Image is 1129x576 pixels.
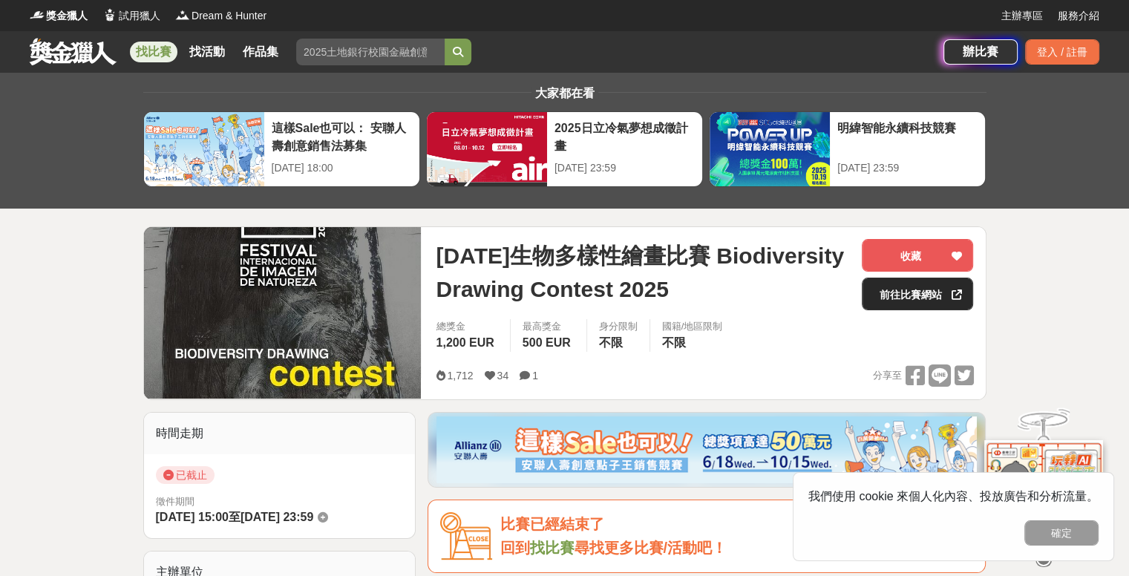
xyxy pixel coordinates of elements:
div: 時間走期 [144,413,416,454]
a: 服務介紹 [1058,8,1099,24]
span: 1,712 [447,370,473,382]
a: 找活動 [183,42,231,62]
span: [DATE] 15:00 [156,511,229,523]
div: 2025日立冷氣夢想成徵計畫 [554,120,695,153]
span: 大家都在看 [531,87,598,99]
a: 2025日立冷氣夢想成徵計畫[DATE] 23:59 [426,111,703,187]
div: 這樣Sale也可以： 安聯人壽創意銷售法募集 [272,120,412,153]
span: 試用獵人 [119,8,160,24]
span: [DATE]生物多樣性繪畫比賽 Biodiversity Drawing Contest 2025 [436,239,850,306]
span: Dream & Hunter [192,8,266,24]
div: [DATE] 18:00 [272,160,412,176]
a: 明緯智能永續科技競賽[DATE] 23:59 [709,111,986,187]
div: 身分限制 [599,319,638,334]
span: 徵件期間 [156,496,194,507]
div: 明緯智能永續科技競賽 [837,120,978,153]
span: 500 EUR [523,336,571,349]
span: 1 [532,370,538,382]
button: 確定 [1024,520,1099,546]
a: 前往比賽網站 [862,278,973,310]
span: 獎金獵人 [46,8,88,24]
span: 不限 [599,336,623,349]
a: 找比賽 [529,540,574,556]
span: 回到 [500,540,529,556]
span: [DATE] 23:59 [240,511,313,523]
img: Cover Image [144,227,422,399]
button: 收藏 [862,239,973,272]
img: d2146d9a-e6f6-4337-9592-8cefde37ba6b.png [984,440,1103,539]
span: 1,200 EUR [436,336,494,349]
div: 比賽已經結束了 [500,512,973,537]
img: Logo [30,7,45,22]
a: 這樣Sale也可以： 安聯人壽創意銷售法募集[DATE] 18:00 [143,111,420,187]
a: Logo獎金獵人 [30,8,88,24]
input: 2025土地銀行校園金融創意挑戰賽：從你出發 開啟智慧金融新頁 [296,39,445,65]
div: 登入 / 註冊 [1025,39,1099,65]
span: 已截止 [156,466,215,484]
span: 我們使用 cookie 來個人化內容、投放廣告和分析流量。 [808,490,1099,503]
a: 辦比賽 [943,39,1018,65]
a: 找比賽 [130,42,177,62]
img: Logo [102,7,117,22]
a: 作品集 [237,42,284,62]
span: 分享至 [872,364,901,387]
div: 國籍/地區限制 [662,319,723,334]
a: 主辦專區 [1001,8,1043,24]
a: Logo試用獵人 [102,8,160,24]
img: dcc59076-91c0-4acb-9c6b-a1d413182f46.png [436,416,977,483]
div: [DATE] 23:59 [554,160,695,176]
span: 至 [229,511,240,523]
a: LogoDream & Hunter [175,8,266,24]
span: 不限 [662,336,686,349]
span: 最高獎金 [523,319,575,334]
span: 34 [497,370,509,382]
img: Icon [440,512,492,560]
div: [DATE] 23:59 [837,160,978,176]
span: 尋找更多比賽/活動吧！ [574,540,727,556]
span: 總獎金 [436,319,497,334]
img: Logo [175,7,190,22]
